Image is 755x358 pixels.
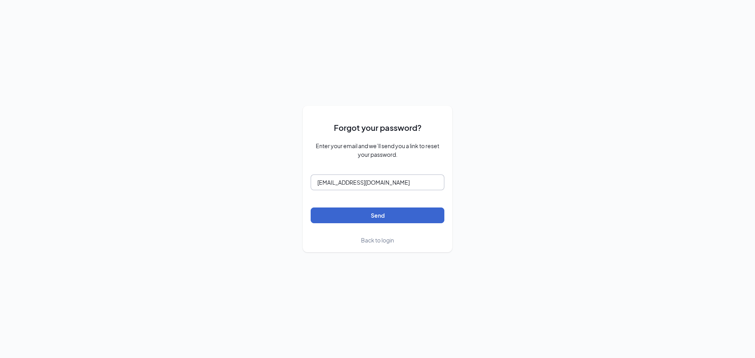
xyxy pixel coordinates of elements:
[311,141,444,159] span: Enter your email and we’ll send you a link to reset your password.
[311,174,444,190] input: Email
[334,121,422,134] span: Forgot your password?
[361,236,394,244] a: Back to login
[311,207,444,223] button: Send
[361,237,394,244] span: Back to login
